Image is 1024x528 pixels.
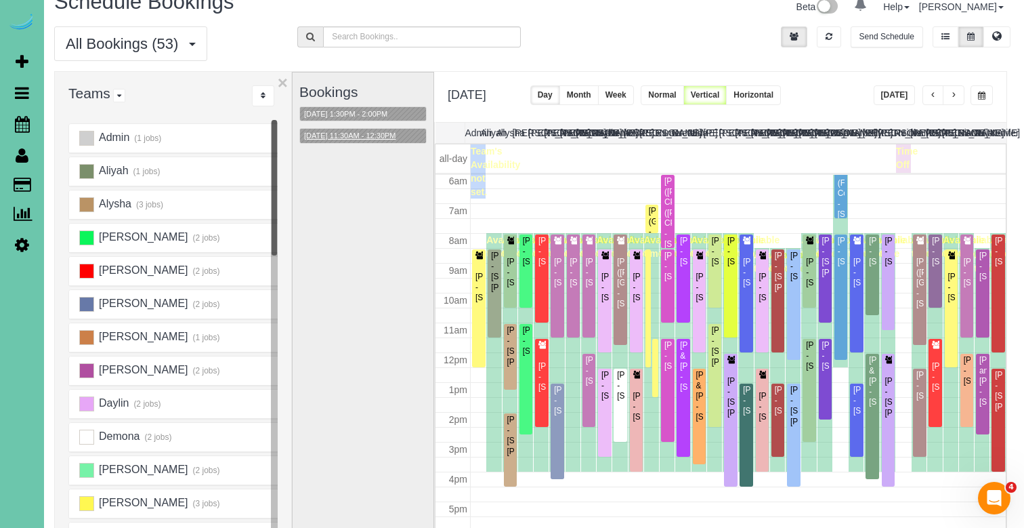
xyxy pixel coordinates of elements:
span: Available time [975,249,1016,274]
span: Available time [912,235,953,259]
div: [PERSON_NAME] - [STREET_ADDRESS] [633,391,641,422]
div: [PERSON_NAME] - [STREET_ADDRESS] [994,236,1002,267]
span: Available time [612,235,654,259]
th: [PERSON_NAME] [719,123,735,143]
th: Admin [465,123,481,143]
span: Available time [817,235,859,259]
div: [PERSON_NAME] - [STREET_ADDRESS][PERSON_NAME] [507,325,515,367]
div: [PERSON_NAME] - [STREET_ADDRESS] [742,257,750,288]
th: [PERSON_NAME] [735,123,752,143]
button: [DATE] 1:30PM - 2:00PM [300,107,391,121]
span: Available time [628,235,670,259]
th: [PERSON_NAME] [640,123,656,143]
div: [PERSON_NAME] & [PERSON_NAME] - [STREET_ADDRESS] [696,370,704,422]
div: [PERSON_NAME] - [STREET_ADDRESS] [963,257,971,288]
div: [PERSON_NAME] - [STREET_ADDRESS] [696,272,704,303]
small: (2 jobs) [191,266,220,276]
span: 5pm [449,504,467,514]
small: (2 jobs) [191,366,220,375]
span: Available time [486,235,528,259]
button: Send Schedule [851,26,923,47]
div: [PERSON_NAME] ([PERSON_NAME][GEOGRAPHIC_DATA]) - [STREET_ADDRESS] [616,257,624,309]
span: Available time [707,235,748,259]
div: [PERSON_NAME] - [STREET_ADDRESS] [522,325,530,357]
th: Talia [974,123,990,143]
button: Day [530,85,560,105]
div: [PERSON_NAME] and [PERSON_NAME] - [STREET_ADDRESS] [979,355,987,407]
span: 1pm [449,384,467,395]
div: [PERSON_NAME] - [STREET_ADDRESS] [601,272,609,303]
input: Search Bookings.. [323,26,520,47]
span: 4pm [449,474,467,485]
div: [PERSON_NAME] - [STREET_ADDRESS] [601,370,609,401]
button: Horizontal [726,85,781,105]
th: [PERSON_NAME] [513,123,529,143]
span: Available time [675,235,717,259]
th: Siara [958,123,975,143]
div: [PERSON_NAME] - [STREET_ADDRESS] [585,257,593,288]
div: [PERSON_NAME] (GHC) - [STREET_ADDRESS] [648,206,656,248]
small: (1 jobs) [191,333,220,342]
div: [PERSON_NAME] - [STREET_ADDRESS] [931,236,939,267]
span: Available time [534,235,575,259]
div: [PERSON_NAME] - [STREET_ADDRESS][PERSON_NAME] [727,376,735,418]
th: [PERSON_NAME] [560,123,576,143]
button: × [278,74,288,92]
span: Alysha [97,198,131,209]
div: [PERSON_NAME] ([PERSON_NAME][GEOGRAPHIC_DATA]) - [STREET_ADDRESS] [916,257,924,309]
span: Available time [786,249,827,274]
span: [PERSON_NAME] [97,331,188,342]
small: (2 jobs) [132,399,161,409]
div: [PERSON_NAME] - [STREET_ADDRESS][PERSON_NAME] [490,251,498,293]
th: Esme [656,123,672,143]
span: Available time [849,235,890,259]
div: [PERSON_NAME] - [STREET_ADDRESS] [805,257,813,288]
div: [PERSON_NAME] - [STREET_ADDRESS][PERSON_NAME] [790,385,798,427]
span: 8am [449,235,467,246]
span: Daylin [97,397,129,409]
th: [PERSON_NAME] [576,123,593,143]
span: Available time [549,235,591,259]
th: [PERSON_NAME] [815,123,831,143]
th: [PERSON_NAME] [878,123,895,143]
span: Available time [691,235,733,259]
div: [PERSON_NAME] - [STREET_ADDRESS] [963,355,971,386]
button: All Bookings (53) [54,26,207,61]
th: Reinier [895,123,911,143]
div: [PERSON_NAME] - [STREET_ADDRESS] [805,340,813,371]
div: [PERSON_NAME] - [STREET_ADDRESS] [822,340,830,371]
span: Available time [864,235,905,259]
th: [PERSON_NAME] [942,123,958,143]
span: [PERSON_NAME] [97,264,188,276]
th: Marbelly [847,123,863,143]
div: [PERSON_NAME] - [STREET_ADDRESS][PERSON_NAME] [711,325,719,367]
th: [PERSON_NAME] [704,123,720,143]
div: [PERSON_NAME] - [STREET_ADDRESS] [507,257,515,288]
h2: [DATE] [448,85,486,102]
div: [PERSON_NAME] - [STREET_ADDRESS] [727,236,735,267]
div: [PERSON_NAME] - [STREET_ADDRESS][PERSON_NAME] [884,376,893,418]
div: [PERSON_NAME] - [STREET_ADDRESS] [759,391,767,422]
th: [PERSON_NAME] [910,123,926,143]
div: [PERSON_NAME] - [STREET_ADDRESS] [759,272,767,303]
button: Week [598,85,634,105]
span: 10am [444,295,467,306]
button: [DATE] [874,85,916,105]
th: Gretel [672,123,688,143]
th: [PERSON_NAME] [863,123,879,143]
span: Available time [770,249,811,274]
span: Available time [801,235,842,259]
div: [PERSON_NAME] - [STREET_ADDRESS] [633,272,641,303]
th: [PERSON_NAME] [545,123,561,143]
div: [PERSON_NAME] - [STREET_ADDRESS] [853,257,861,288]
div: [PERSON_NAME] - [STREET_ADDRESS] [664,251,672,282]
span: 3pm [449,444,467,455]
span: Available time [880,235,922,259]
div: [PERSON_NAME] - [STREET_ADDRESS] [742,385,750,416]
i: Sort Teams [261,92,265,100]
button: Vertical [683,85,727,105]
a: Beta [796,1,838,12]
span: Available time [644,235,685,259]
span: Available time [503,235,544,259]
th: Daylin [592,123,608,143]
